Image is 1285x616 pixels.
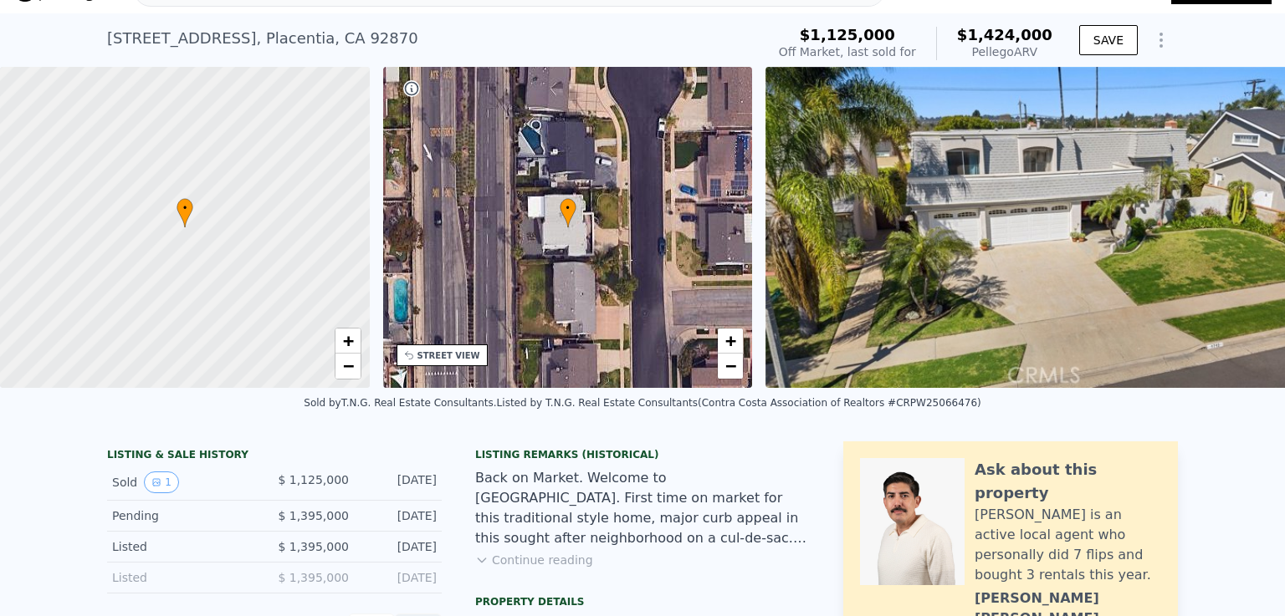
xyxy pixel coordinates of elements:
div: Back on Market. Welcome to [GEOGRAPHIC_DATA]. First time on market for this traditional style hom... [475,468,810,548]
div: Property details [475,595,810,608]
div: Ask about this property [975,458,1161,505]
span: $ 1,125,000 [278,473,349,486]
div: • [177,198,193,227]
div: Sold by T.N.G. Real Estate Consultants . [304,397,496,409]
a: Zoom in [718,328,743,354]
span: • [560,201,576,216]
div: Listed [112,569,261,586]
a: Zoom out [718,354,743,379]
div: [PERSON_NAME] is an active local agent who personally did 7 flips and bought 3 rentals this year. [975,505,1161,585]
button: SAVE [1079,25,1138,55]
span: $1,424,000 [957,26,1052,43]
span: + [342,330,353,351]
span: + [725,330,736,351]
div: [DATE] [362,569,437,586]
span: $ 1,395,000 [278,540,349,553]
div: [DATE] [362,471,437,493]
div: Listed [112,538,261,555]
button: View historical data [144,471,179,493]
div: Pending [112,507,261,524]
span: $ 1,395,000 [278,571,349,584]
div: • [560,198,576,227]
div: Sold [112,471,261,493]
div: Listed by T.N.G. Real Estate Consultants (Contra Costa Association of Realtors #CRPW25066476) [497,397,981,409]
div: STREET VIEW [417,349,480,362]
div: Off Market, last sold for [779,43,916,60]
a: Zoom out [335,354,361,379]
span: − [342,355,353,376]
div: [STREET_ADDRESS] , Placentia , CA 92870 [107,27,418,50]
span: $1,125,000 [800,26,895,43]
div: LISTING & SALE HISTORY [107,448,442,465]
div: [DATE] [362,538,437,555]
div: Pellego ARV [957,43,1052,60]
button: Show Options [1144,23,1178,57]
button: Continue reading [475,552,593,568]
span: • [177,201,193,216]
span: − [725,355,736,376]
a: Zoom in [335,328,361,354]
div: [DATE] [362,507,437,524]
span: $ 1,395,000 [278,509,349,522]
div: Listing Remarks (Historical) [475,448,810,461]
